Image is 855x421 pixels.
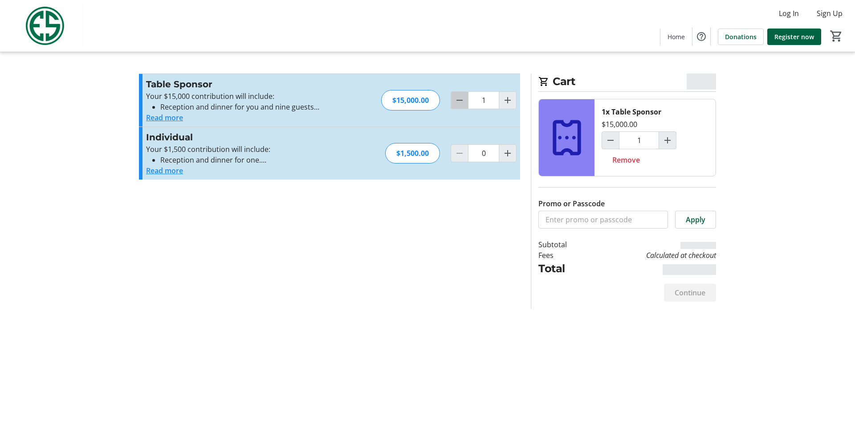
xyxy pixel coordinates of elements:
[468,91,499,109] input: Table Sponsor Quantity
[687,74,717,90] span: $0.00
[146,78,341,91] h3: Table Sponsor
[538,250,590,261] td: Fees
[810,6,850,20] button: Sign Up
[686,214,705,225] span: Apply
[160,102,341,112] li: Reception and dinner for you and nine guests
[602,119,637,130] div: $15,000.00
[499,145,516,162] button: Increment by one
[146,165,183,176] button: Read more
[725,32,757,41] span: Donations
[538,239,590,250] td: Subtotal
[451,92,468,109] button: Decrement by one
[160,155,341,165] li: Reception and dinner for one.
[767,29,821,45] a: Register now
[659,132,676,149] button: Increment by one
[779,8,799,19] span: Log In
[146,144,341,155] p: Your $1,500 contribution will include:
[385,143,440,163] div: $1,500.00
[538,261,590,277] td: Total
[828,28,844,44] button: Cart
[718,29,764,45] a: Donations
[612,155,640,165] span: Remove
[538,211,668,229] input: Enter promo or passcode
[146,131,341,144] h3: Individual
[602,106,661,117] div: 1x Table Sponsor
[146,91,341,102] p: Your $15,000 contribution will include:
[468,144,499,162] input: Individual Quantity
[590,250,716,261] td: Calculated at checkout
[381,90,440,110] div: $15,000.00
[675,211,716,229] button: Apply
[602,132,619,149] button: Decrement by one
[619,131,659,149] input: Table Sponsor Quantity
[538,74,716,92] h2: Cart
[146,112,183,123] button: Read more
[692,28,710,45] button: Help
[668,32,685,41] span: Home
[660,29,692,45] a: Home
[772,6,806,20] button: Log In
[774,32,814,41] span: Register now
[5,4,85,48] img: Evans Scholars Foundation's Logo
[499,92,516,109] button: Increment by one
[538,198,605,209] label: Promo or Passcode
[602,151,651,169] button: Remove
[817,8,843,19] span: Sign Up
